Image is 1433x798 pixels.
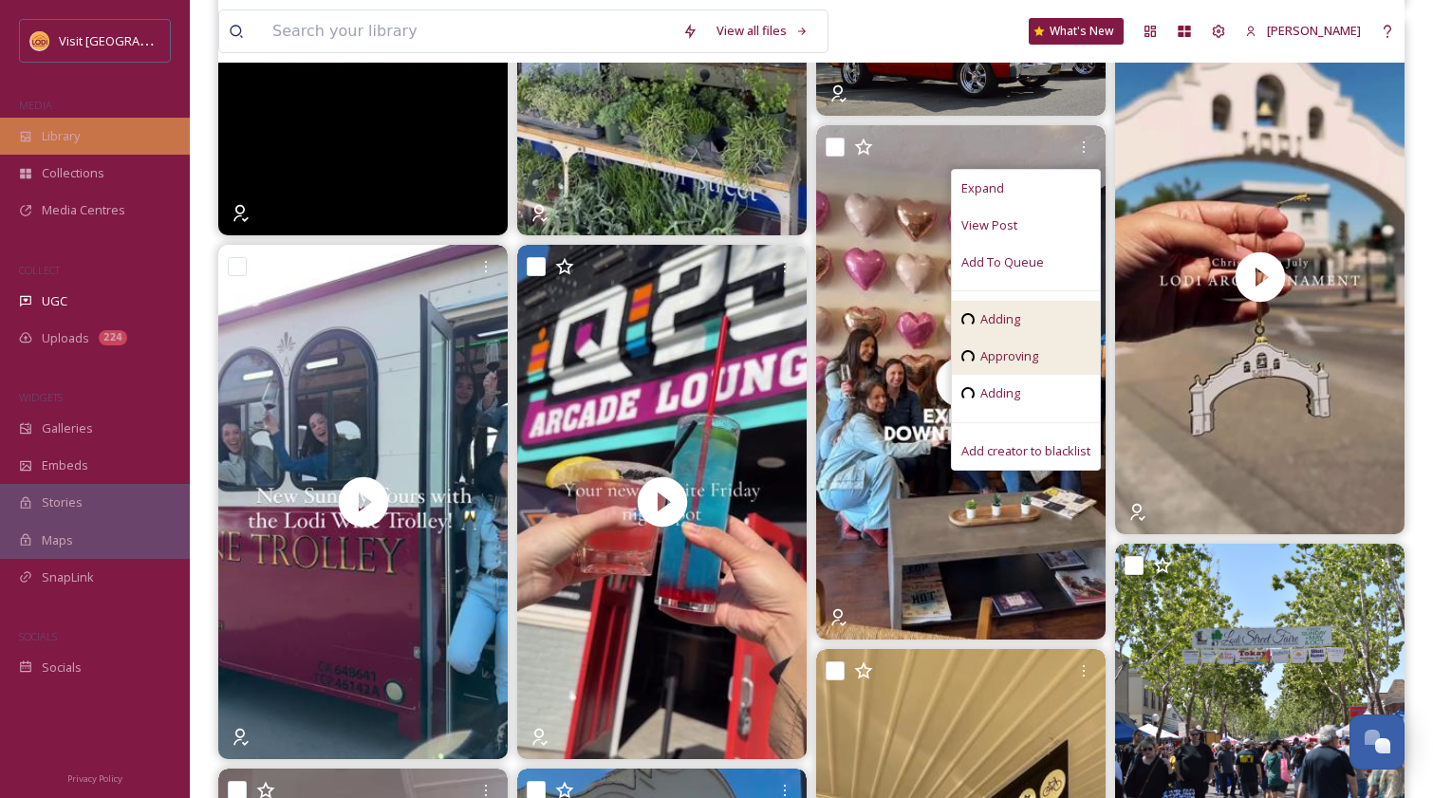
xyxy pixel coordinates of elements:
span: Maps [42,531,73,549]
button: Open Chat [1349,714,1405,770]
span: Galleries [42,419,93,437]
img: thumbnail [1115,19,1405,533]
span: Stories [42,493,83,511]
span: Approving [980,347,1038,365]
span: MEDIA [19,98,52,112]
span: SnapLink [42,568,94,586]
video: One of the coolest spots in Lodi, Ca. 🎮 This Barcade in Downtown Lodi is the perfect night out wi... [517,245,807,759]
img: thumbnail [816,125,1106,640]
span: Uploads [42,329,89,347]
span: Library [42,127,80,145]
a: Privacy Policy [67,766,122,789]
span: Socials [42,659,82,677]
span: [PERSON_NAME] [1267,22,1361,39]
span: Adding [980,310,1020,328]
video: This weather ☀️> Nothing is better than strolling downtown on the weekend. New to downtown Lodi? ... [816,125,1106,640]
img: thumbnail [218,245,508,759]
span: Expand [961,179,1004,197]
input: Search your library [263,10,673,52]
span: View Post [961,216,1017,234]
a: What's New [1029,18,1124,45]
div: 224 [99,330,127,345]
span: Visit [GEOGRAPHIC_DATA] [59,31,206,49]
span: UGC [42,292,67,310]
span: Media Centres [42,201,125,219]
span: Collections [42,164,104,182]
span: Embeds [42,456,88,474]
video: All new wine tour in Lodi! “Sunday Sipping in Lodi” with @lodiwinetrolley You’ll start off at Sco... [218,245,508,759]
span: Add To Queue [961,253,1044,271]
span: Privacy Policy [67,772,122,785]
span: WIDGETS [19,390,63,404]
span: Add creator to blacklist [961,442,1090,460]
span: Adding [980,384,1020,402]
a: View all files [707,12,818,49]
a: [PERSON_NAME] [1236,12,1370,49]
span: SOCIALS [19,629,57,643]
img: Square%20Social%20Visit%20Lodi.png [30,31,49,50]
span: COLLECT [19,263,60,277]
img: thumbnail [517,245,807,759]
